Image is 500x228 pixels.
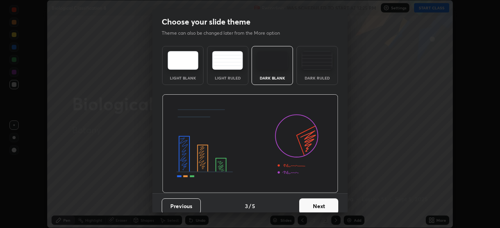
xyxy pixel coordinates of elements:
img: darkRuledTheme.de295e13.svg [302,51,332,70]
img: darkThemeBanner.d06ce4a2.svg [162,94,338,193]
h4: / [249,202,251,210]
img: lightTheme.e5ed3b09.svg [168,51,198,70]
div: Dark Ruled [302,76,333,80]
div: Light Blank [167,76,198,80]
button: Next [299,198,338,214]
img: lightRuledTheme.5fabf969.svg [212,51,243,70]
div: Dark Blank [257,76,288,80]
img: darkTheme.f0cc69e5.svg [257,51,288,70]
p: Theme can also be changed later from the More option [162,30,288,37]
div: Light Ruled [212,76,243,80]
h4: 5 [252,202,255,210]
h2: Choose your slide theme [162,17,250,27]
h4: 3 [245,202,248,210]
button: Previous [162,198,201,214]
